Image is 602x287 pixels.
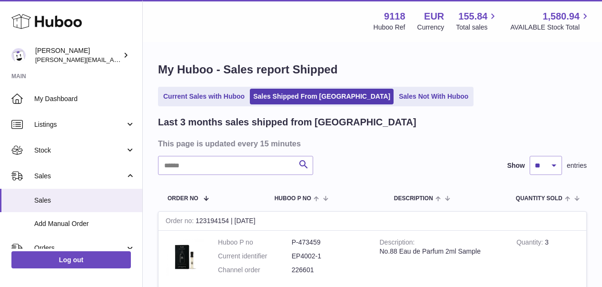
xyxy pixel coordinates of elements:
[275,195,311,202] span: Huboo P no
[158,62,587,77] h1: My Huboo - Sales report Shipped
[166,217,196,227] strong: Order no
[543,10,580,23] span: 1,580.94
[160,89,248,104] a: Current Sales with Huboo
[166,238,204,276] img: No.88-sample-cut-out-scaled.jpg
[34,219,135,228] span: Add Manual Order
[34,172,125,181] span: Sales
[374,23,405,32] div: Huboo Ref
[168,195,198,202] span: Order No
[510,10,591,32] a: 1,580.94 AVAILABLE Stock Total
[35,46,121,64] div: [PERSON_NAME]
[380,238,415,248] strong: Description
[394,195,433,202] span: Description
[11,48,26,62] img: freddie.sawkins@czechandspeake.com
[567,161,587,170] span: entries
[218,252,292,261] dt: Current identifier
[395,89,472,104] a: Sales Not With Huboo
[424,10,444,23] strong: EUR
[510,23,591,32] span: AVAILABLE Stock Total
[11,251,131,268] a: Log out
[250,89,394,104] a: Sales Shipped From [GEOGRAPHIC_DATA]
[292,266,365,275] dd: 226601
[218,266,292,275] dt: Channel order
[158,138,584,149] h3: This page is updated every 15 minutes
[158,116,416,129] h2: Last 3 months sales shipped from [GEOGRAPHIC_DATA]
[218,238,292,247] dt: Huboo P no
[417,23,444,32] div: Currency
[34,94,135,103] span: My Dashboard
[34,196,135,205] span: Sales
[384,10,405,23] strong: 9118
[458,10,487,23] span: 155.84
[292,252,365,261] dd: EP4002-1
[456,10,498,32] a: 155.84 Total sales
[516,195,563,202] span: Quantity Sold
[158,212,586,231] div: 123194154 | [DATE]
[507,161,525,170] label: Show
[380,247,503,256] div: No.88 Eau de Parfum 2ml Sample
[35,56,242,63] span: [PERSON_NAME][EMAIL_ADDRESS][PERSON_NAME][DOMAIN_NAME]
[34,244,125,253] span: Orders
[292,238,365,247] dd: P-473459
[456,23,498,32] span: Total sales
[516,238,545,248] strong: Quantity
[34,120,125,129] span: Listings
[509,231,586,287] td: 3
[34,146,125,155] span: Stock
